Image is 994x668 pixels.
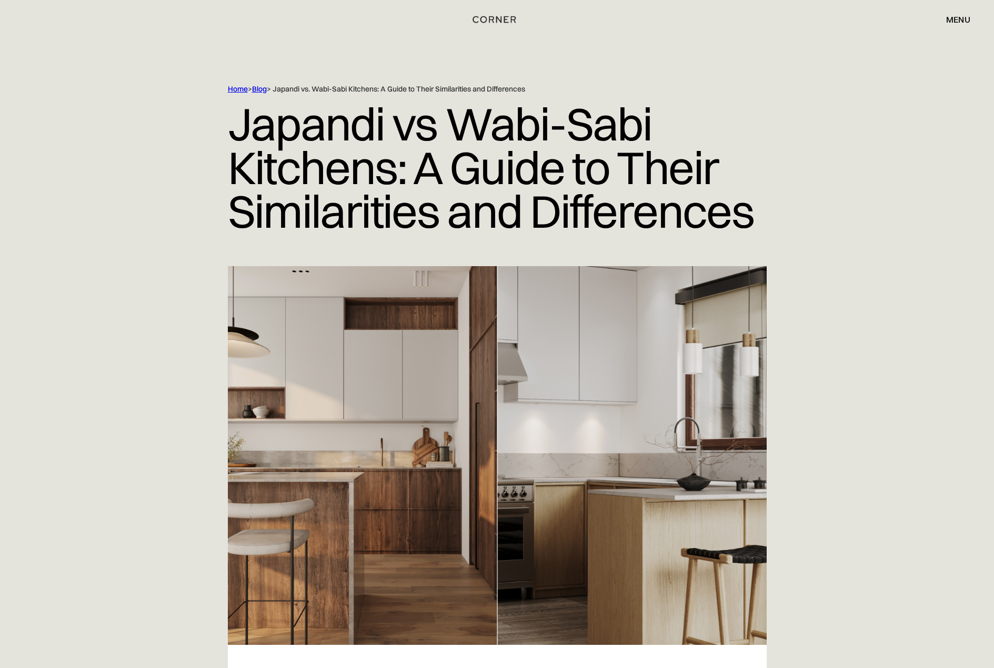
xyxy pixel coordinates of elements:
[946,15,970,24] div: menu
[228,84,248,94] a: Home
[252,84,267,94] a: Blog
[228,84,722,94] div: > > Japandi vs. Wabi-Sabi Kitchens: A Guide to Their Similarities and Differences
[447,13,547,26] a: home
[228,94,767,241] h1: Japandi vs Wabi-Sabi Kitchens: A Guide to Their Similarities and Differences
[936,11,970,28] div: menu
